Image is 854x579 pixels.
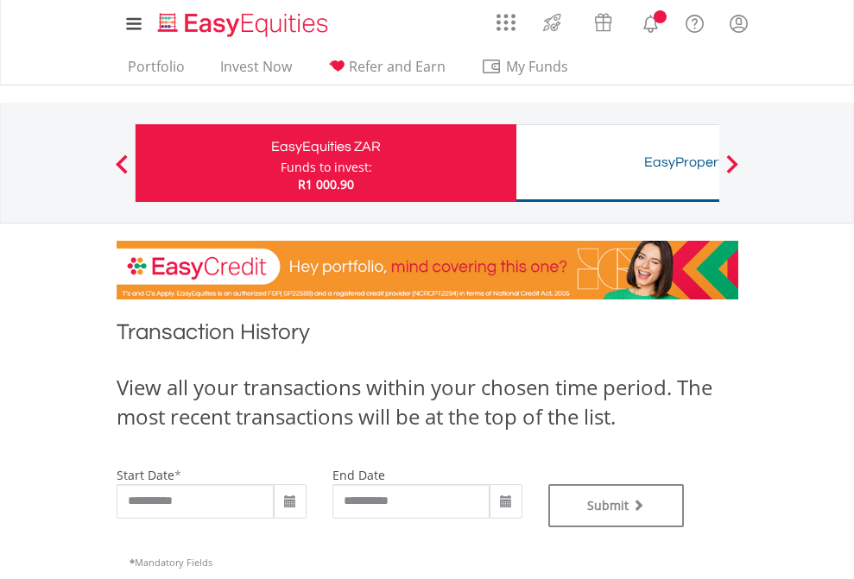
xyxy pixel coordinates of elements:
span: Refer and Earn [349,57,446,76]
a: FAQ's and Support [673,4,717,39]
label: end date [332,467,385,483]
button: Previous [104,163,139,180]
a: Notifications [629,4,673,39]
div: Funds to invest: [281,159,372,176]
a: Home page [151,4,335,39]
span: R1 000.90 [298,176,354,192]
a: Refer and Earn [320,58,452,85]
a: Vouchers [578,4,629,36]
h1: Transaction History [117,317,738,356]
img: vouchers-v2.svg [589,9,617,36]
div: EasyEquities ZAR [146,135,506,159]
img: EasyCredit Promotion Banner [117,241,738,299]
button: Next [715,163,750,180]
label: start date [117,467,174,483]
button: Submit [548,484,685,527]
a: Portfolio [121,58,192,85]
a: My Profile [717,4,761,42]
span: My Funds [481,55,594,78]
div: View all your transactions within your chosen time period. The most recent transactions will be a... [117,373,738,432]
span: Mandatory Fields [130,556,212,569]
a: Invest Now [213,58,299,85]
img: grid-menu-icon.svg [497,13,516,32]
img: thrive-v2.svg [538,9,566,36]
a: AppsGrid [485,4,527,32]
img: EasyEquities_Logo.png [155,10,335,39]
